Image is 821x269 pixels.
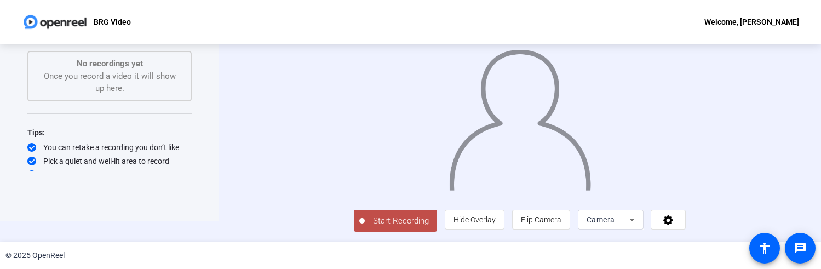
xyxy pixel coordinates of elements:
[704,15,799,28] div: Welcome, [PERSON_NAME]
[94,15,131,28] p: BRG Video
[445,210,504,230] button: Hide Overlay
[453,215,496,224] span: Hide Overlay
[5,250,65,261] div: © 2025 OpenReel
[354,210,437,232] button: Start Recording
[22,11,88,33] img: OpenReel logo
[794,242,807,255] mat-icon: message
[27,156,192,167] div: Pick a quiet and well-lit area to record
[758,242,771,255] mat-icon: accessibility
[448,41,592,191] img: overlay
[27,169,192,180] div: Be yourself! It doesn’t have to be perfect
[365,215,437,227] span: Start Recording
[587,215,615,224] span: Camera
[39,58,180,70] p: No recordings yet
[39,58,180,95] div: Once you record a video it will show up here.
[521,215,561,224] span: Flip Camera
[27,142,192,153] div: You can retake a recording you don’t like
[27,126,192,139] div: Tips:
[512,210,570,230] button: Flip Camera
